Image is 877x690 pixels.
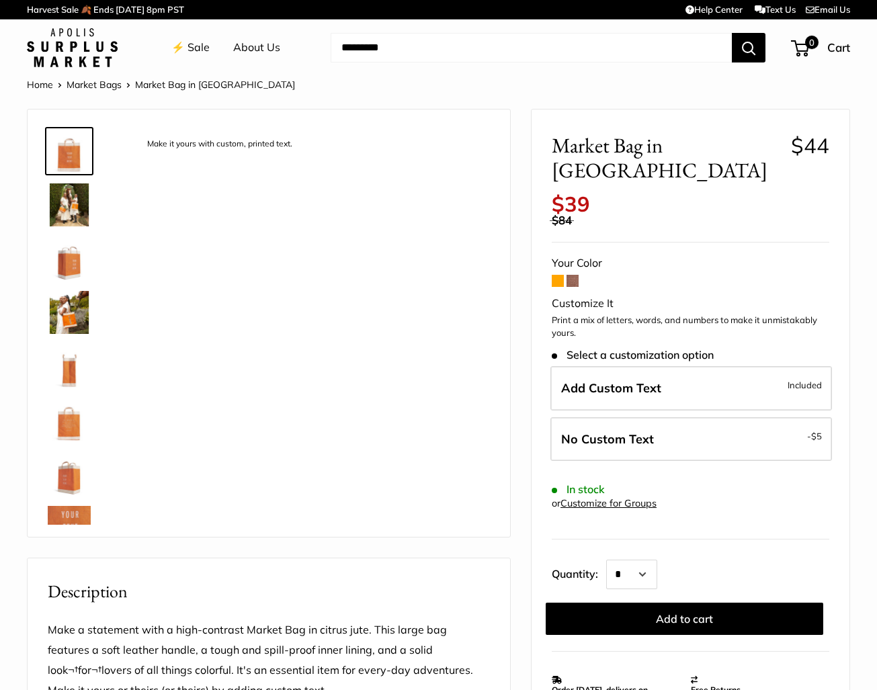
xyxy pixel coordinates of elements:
span: Market Bag in [GEOGRAPHIC_DATA] [552,133,781,183]
div: Your Color [552,253,829,273]
span: $39 [552,191,590,217]
img: Market Bag in Citrus [48,237,91,280]
a: Customize for Groups [560,497,657,509]
div: or [552,494,657,513]
img: description_Seal of authenticity printed on the backside of every bag. [48,398,91,441]
img: Market Bag in Citrus [48,291,91,334]
span: Add Custom Text [561,380,661,396]
a: description_Seal of authenticity printed on the backside of every bag. [45,396,93,444]
a: 0 Cart [792,37,850,58]
a: Market Bag in Citrus [45,288,93,337]
span: Market Bag in [GEOGRAPHIC_DATA] [135,79,295,91]
img: description_13" wide, 18" high, 8" deep; handles: 3.5" [48,345,91,388]
img: Market Bag in Citrus [48,183,91,226]
span: - [807,428,822,444]
a: Text Us [755,4,796,15]
a: Email Us [806,4,850,15]
img: Apolis: Surplus Market [27,28,118,67]
a: Market Bags [67,79,122,91]
img: description_Custom printed text with eco-friendly ink. [48,506,91,549]
button: Search [732,33,765,62]
div: Customize It [552,294,829,314]
span: 0 [805,36,819,49]
a: About Us [233,38,280,58]
label: Leave Blank [550,417,832,462]
a: Market Bag in Citrus [45,449,93,498]
span: Select a customization option [552,349,714,361]
span: No Custom Text [561,431,654,447]
a: description_Custom printed text with eco-friendly ink. [45,503,93,552]
a: Help Center [685,4,743,15]
a: Market Bag in Citrus [45,234,93,283]
a: Market Bag in Citrus [45,181,93,229]
span: $5 [811,431,822,441]
span: In stock [552,483,605,496]
a: ⚡️ Sale [171,38,210,58]
div: Make it yours with custom, printed text. [140,135,299,153]
button: Add to cart [546,603,823,635]
img: description_Make it yours with custom, printed text. [48,130,91,173]
label: Quantity: [552,556,606,589]
p: Print a mix of letters, words, and numbers to make it unmistakably yours. [552,314,829,340]
a: description_Make it yours with custom, printed text. [45,127,93,175]
input: Search... [331,33,732,62]
img: Market Bag in Citrus [48,452,91,495]
label: Add Custom Text [550,366,832,411]
h2: Description [48,578,490,605]
span: $84 [552,213,572,227]
a: Home [27,79,53,91]
a: description_13" wide, 18" high, 8" deep; handles: 3.5" [45,342,93,390]
span: Included [788,377,822,393]
nav: Breadcrumb [27,76,295,93]
span: $44 [791,132,829,159]
span: Cart [827,40,850,54]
